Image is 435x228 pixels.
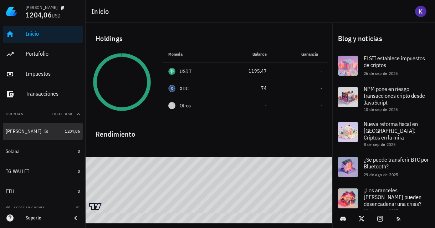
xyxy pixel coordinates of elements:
span: 0 [78,168,80,174]
a: NPM pone en riesgo transacciones cripto desde JavaScript 10 de sep de 2025 [332,81,435,116]
div: avatar [415,6,426,17]
span: 0 [78,148,80,154]
div: Blog y noticias [332,27,435,50]
div: Solana [6,148,20,154]
h1: Inicio [91,6,112,17]
span: 0 [78,188,80,194]
div: TG WALLET [6,168,29,174]
button: CuentasTotal USD [3,106,83,123]
th: Balance [222,46,272,63]
div: Soporte [26,215,66,221]
a: Solana 0 [3,143,83,160]
a: Impuestos [3,66,83,83]
a: [PERSON_NAME] 1204,06 [3,123,83,140]
span: USD [52,12,61,19]
span: - [321,68,322,74]
span: 10 de sep de 2025 [364,107,398,112]
div: Rendimiento [90,123,328,140]
div: Inicio [26,30,80,37]
div: 74 [227,85,267,92]
div: XDC [180,85,189,92]
div: XDC-icon [168,85,175,92]
span: 1204,06 [65,128,80,134]
div: ETH [6,188,14,194]
div: USDT-icon [168,68,175,75]
span: - [321,102,322,109]
a: ¿Se puede transferir BTC por Bluetooth? 29 de ago de 2025 [332,151,435,183]
div: [PERSON_NAME] [6,128,41,135]
a: TG WALLET 0 [3,163,83,180]
img: LedgiFi [6,6,17,17]
div: Portafolio [26,50,80,57]
span: agregar cuenta [7,206,45,210]
div: Impuestos [26,70,80,77]
span: 26 de sep de 2025 [364,71,398,76]
span: ¿Se puede transferir BTC por Bluetooth? [364,156,429,170]
span: 1204,06 [26,10,52,20]
span: ¿Los aranceles [PERSON_NAME] pueden desencadenar una crisis? [364,187,421,207]
span: 8 de sep de 2025 [364,142,395,147]
div: Transacciones [26,90,80,97]
a: Nueva reforma fiscal en [GEOGRAPHIC_DATA]: Criptos en la mira 8 de sep de 2025 [332,116,435,151]
span: NPM pone en riesgo transacciones cripto desde JavaScript [364,85,425,106]
span: - [321,85,322,91]
div: [PERSON_NAME] [26,5,57,10]
a: ETH 0 [3,183,83,200]
span: - [265,102,267,109]
div: 1195,47 [227,67,267,75]
a: Inicio [3,26,83,43]
a: Charting by TradingView [89,203,102,210]
th: Moneda [163,46,222,63]
button: agregar cuenta [4,204,48,211]
a: Portafolio [3,46,83,63]
a: El SII establece impuestos de criptos 26 de sep de 2025 [332,50,435,81]
a: Transacciones [3,86,83,103]
span: 29 de ago de 2025 [364,172,398,177]
span: Otros [180,102,191,110]
div: Holdings [90,27,328,50]
span: Total USD [51,112,73,116]
span: Nueva reforma fiscal en [GEOGRAPHIC_DATA]: Criptos en la mira [364,120,418,141]
span: El SII establece impuestos de criptos [364,55,425,69]
span: Ganancia [301,51,322,57]
a: ¿Los aranceles [PERSON_NAME] pueden desencadenar una crisis? 18 de ago de 2025 [332,183,435,218]
div: USDT [180,68,191,75]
